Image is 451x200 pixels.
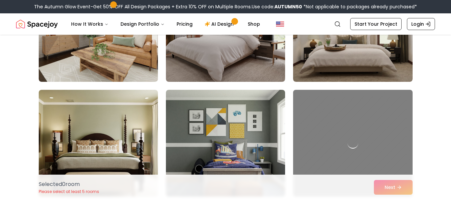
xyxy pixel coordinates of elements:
a: Login [407,18,435,30]
p: Please select at least 5 rooms [39,189,99,194]
div: The Autumn Glow Event-Get 50% OFF All Design Packages + Extra 10% OFF on Multiple Rooms. [34,3,417,10]
a: AI Design [199,17,241,31]
button: Design Portfolio [115,17,170,31]
b: AUTUMN50 [274,3,302,10]
span: *Not applicable to packages already purchased* [302,3,417,10]
img: Room room-8 [166,90,285,197]
a: Pricing [171,17,198,31]
nav: Main [66,17,265,31]
p: Selected 0 room [39,180,99,188]
img: Room room-7 [39,90,158,197]
a: Start Your Project [350,18,402,30]
a: Spacejoy [16,17,58,31]
span: Use code: [252,3,302,10]
img: United States [276,20,284,28]
a: Shop [242,17,265,31]
img: Spacejoy Logo [16,17,58,31]
button: How It Works [66,17,114,31]
nav: Global [16,13,435,35]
